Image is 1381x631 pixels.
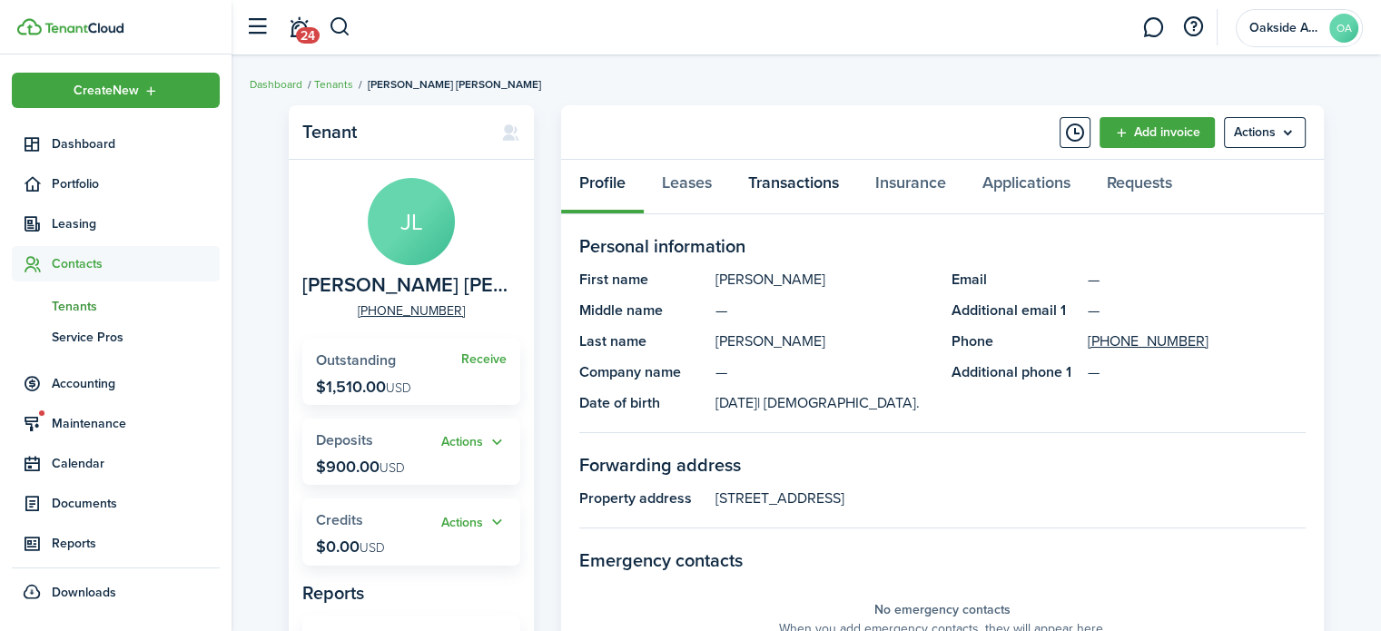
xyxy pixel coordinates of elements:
panel-main-title: Email [952,269,1079,291]
span: Jorge Luis Martinez Diaz [302,274,511,297]
a: [PHONE_NUMBER] [358,301,465,320]
span: 24 [296,27,320,44]
panel-main-title: Property address [579,488,706,509]
span: Contacts [52,254,220,273]
a: Messaging [1136,5,1170,51]
span: USD [380,458,405,478]
button: Search [329,12,351,43]
a: Transactions [730,160,857,214]
panel-main-description: — [715,361,933,383]
p: $900.00 [316,458,405,476]
panel-main-section-title: Personal information [579,232,1306,260]
panel-main-title: Company name [579,361,706,383]
a: Dashboard [12,126,220,162]
span: Documents [52,494,220,513]
panel-main-title: Last name [579,330,706,352]
a: Notifications [281,5,316,51]
menu-btn: Actions [1224,117,1306,148]
button: Open sidebar [240,10,274,44]
button: Open menu [441,512,507,533]
span: [PERSON_NAME] [PERSON_NAME] [368,76,541,93]
panel-main-title: Additional email 1 [952,300,1079,321]
button: Actions [441,512,507,533]
span: Calendar [52,454,220,473]
span: Credits [316,509,363,530]
span: Accounting [52,374,220,393]
span: Downloads [52,583,116,602]
span: Portfolio [52,174,220,193]
button: Open resource center [1178,12,1208,43]
a: Requests [1089,160,1190,214]
a: Applications [964,160,1089,214]
span: Leasing [52,214,220,233]
span: Service Pros [52,328,220,347]
panel-main-title: Date of birth [579,392,706,414]
a: [PHONE_NUMBER] [1088,330,1208,352]
span: Create New [74,84,139,97]
panel-main-section-title: Emergency contacts [579,547,1306,574]
button: Timeline [1060,117,1090,148]
panel-main-placeholder-title: No emergency contacts [874,600,1011,619]
span: Maintenance [52,414,220,433]
a: Tenants [12,291,220,321]
a: Tenants [314,76,353,93]
span: Dashboard [52,134,220,153]
a: Insurance [857,160,964,214]
button: Open menu [1224,117,1306,148]
span: Deposits [316,429,373,450]
panel-main-description: — [715,300,933,321]
panel-main-description: [PERSON_NAME] [715,330,933,352]
panel-main-description: [STREET_ADDRESS] [715,488,1306,509]
p: $0.00 [316,537,385,556]
span: | [DEMOGRAPHIC_DATA]. [757,392,920,413]
button: Open menu [441,432,507,453]
avatar-text: JL [368,178,455,265]
button: Actions [441,432,507,453]
panel-main-title: Phone [952,330,1079,352]
a: Reports [12,526,220,561]
span: Outstanding [316,350,396,370]
a: Add invoice [1100,117,1215,148]
panel-main-section-title: Forwarding address [579,451,1306,478]
panel-main-subtitle: Reports [302,579,520,606]
avatar-text: OA [1329,14,1358,43]
a: Dashboard [250,76,302,93]
p: $1,510.00 [316,378,411,396]
a: Service Pros [12,321,220,352]
panel-main-title: Middle name [579,300,706,321]
span: USD [386,379,411,398]
img: TenantCloud [17,18,42,35]
span: Oakside Apartments [1249,22,1322,35]
span: Tenants [52,297,220,316]
panel-main-title: Additional phone 1 [952,361,1079,383]
a: Leases [644,160,730,214]
img: TenantCloud [44,23,123,34]
span: Reports [52,534,220,553]
a: Receive [461,352,507,367]
panel-main-title: Tenant [302,122,483,143]
panel-main-title: First name [579,269,706,291]
button: Open menu [12,73,220,108]
panel-main-description: [PERSON_NAME] [715,269,933,291]
panel-main-description: [DATE] [715,392,933,414]
span: USD [360,538,385,557]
